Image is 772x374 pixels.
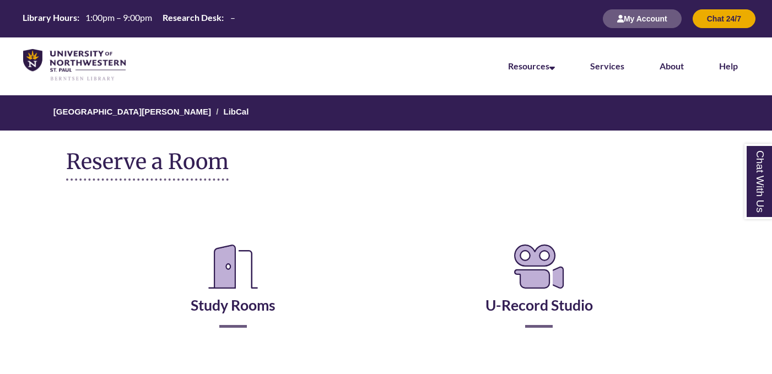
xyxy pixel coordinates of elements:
h1: Reserve a Room [66,150,229,181]
a: Resources [508,61,555,71]
button: My Account [603,9,682,28]
a: LibCal [224,107,249,116]
table: Hours Today [18,12,239,25]
a: Hours Today [18,12,239,26]
a: Services [590,61,624,71]
div: Reserve a Room [66,208,706,360]
a: U-Record Studio [485,269,593,314]
a: Help [719,61,738,71]
th: Library Hours: [18,12,81,24]
img: UNWSP Library Logo [23,49,126,82]
th: Research Desk: [158,12,225,24]
span: – [230,12,235,23]
a: Study Rooms [191,269,276,314]
nav: Breadcrumb [66,95,706,131]
span: 1:00pm – 9:00pm [85,12,152,23]
button: Chat 24/7 [693,9,755,28]
a: My Account [603,14,682,23]
a: Chat 24/7 [693,14,755,23]
a: [GEOGRAPHIC_DATA][PERSON_NAME] [53,107,211,116]
a: About [660,61,684,71]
